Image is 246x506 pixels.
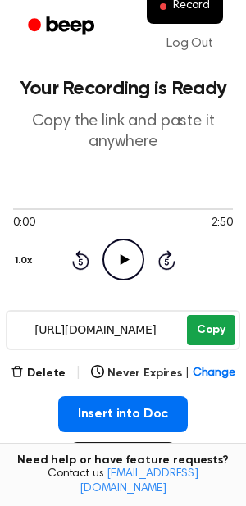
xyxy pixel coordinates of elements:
span: 0:00 [13,215,34,232]
h1: Your Recording is Ready [13,79,233,98]
span: | [185,365,189,382]
button: Delete [11,365,66,382]
button: Insert into Doc [58,396,189,432]
button: Never Expires|Change [91,365,235,382]
button: 1.0x [13,247,38,275]
span: 2:50 [212,215,233,232]
span: | [75,363,81,383]
span: Change [193,365,235,382]
button: Copy [187,315,235,345]
span: Contact us [10,467,236,496]
p: Copy the link and paste it anywhere [13,112,233,153]
a: [EMAIL_ADDRESS][DOMAIN_NAME] [80,468,198,495]
a: Log Out [150,24,230,63]
a: Beep [16,11,109,43]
